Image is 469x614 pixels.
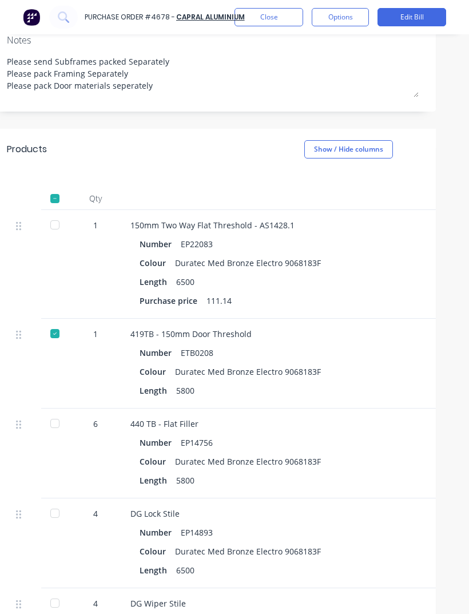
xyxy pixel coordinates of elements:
[79,508,112,520] div: 4
[175,255,321,271] div: Duratec Med Bronze Electro 9068183F
[181,524,213,541] div: EP14893
[140,236,181,252] div: Number
[79,597,112,609] div: 4
[181,344,213,361] div: ETB0208
[79,418,112,430] div: 6
[176,12,245,22] a: Capral Aluminium
[140,562,176,579] div: Length
[181,434,213,451] div: EP14756
[377,8,446,26] button: Edit Bill
[175,453,321,470] div: Duratec Med Bronze Electro 9068183F
[140,274,176,290] div: Length
[7,142,47,156] div: Products
[23,9,40,26] img: Factory
[140,382,176,399] div: Length
[181,236,213,252] div: EP22083
[140,472,176,489] div: Length
[176,382,194,399] div: 5800
[140,255,175,271] div: Colour
[175,543,321,560] div: Duratec Med Bronze Electro 9068183F
[176,472,194,489] div: 5800
[85,12,175,22] div: Purchase Order #4678 -
[140,434,181,451] div: Number
[70,187,121,210] div: Qty
[140,292,206,309] div: Purchase price
[176,274,194,290] div: 6500
[7,50,419,97] textarea: Please send Subframes packed Separately Please pack Framing Separately Please pack Door materials...
[79,219,112,231] div: 1
[140,363,175,380] div: Colour
[176,562,194,579] div: 6500
[140,453,175,470] div: Colour
[175,363,321,380] div: Duratec Med Bronze Electro 9068183F
[140,543,175,560] div: Colour
[140,524,181,541] div: Number
[304,140,393,159] button: Show / Hide columns
[140,344,181,361] div: Number
[234,8,303,26] button: Close
[79,328,112,340] div: 1
[7,33,419,47] div: Notes
[206,292,232,309] div: 111.14
[312,8,369,26] button: Options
